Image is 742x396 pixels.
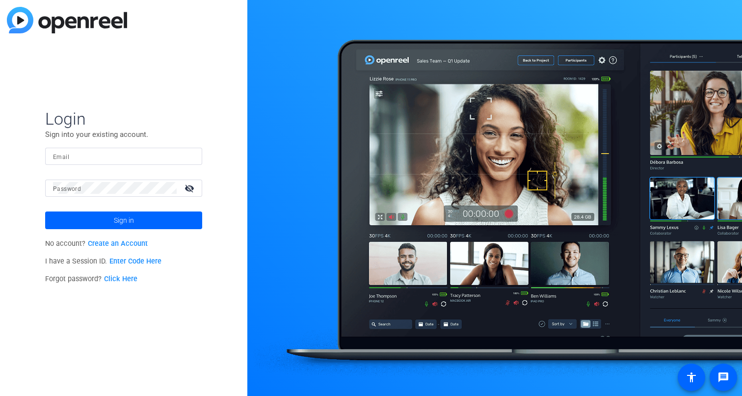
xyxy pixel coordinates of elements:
[104,275,137,283] a: Click Here
[45,275,137,283] span: Forgot password?
[45,239,148,248] span: No account?
[686,371,697,383] mat-icon: accessibility
[717,371,729,383] mat-icon: message
[109,257,161,265] a: Enter Code Here
[45,211,202,229] button: Sign in
[114,208,134,233] span: Sign in
[88,239,148,248] a: Create an Account
[7,7,127,33] img: blue-gradient.svg
[53,154,69,160] mat-label: Email
[45,108,202,129] span: Login
[53,185,81,192] mat-label: Password
[53,150,194,162] input: Enter Email Address
[179,181,202,195] mat-icon: visibility_off
[45,129,202,140] p: Sign into your existing account.
[45,257,161,265] span: I have a Session ID.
